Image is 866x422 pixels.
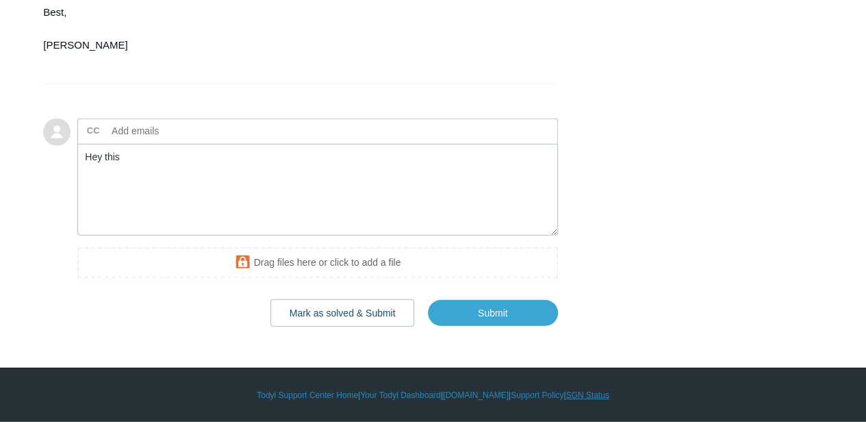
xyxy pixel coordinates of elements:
a: Todyl Support Center Home [257,389,358,401]
input: Add emails [107,121,254,141]
a: Your Todyl Dashboard [360,389,440,401]
textarea: Add your reply [77,144,557,236]
div: | | | | [43,389,823,401]
button: Mark as solved & Submit [270,299,415,327]
input: Submit [428,300,558,326]
label: CC [87,121,100,141]
a: [DOMAIN_NAME] [443,389,509,401]
a: Support Policy [511,389,563,401]
a: SGN Status [566,389,609,401]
